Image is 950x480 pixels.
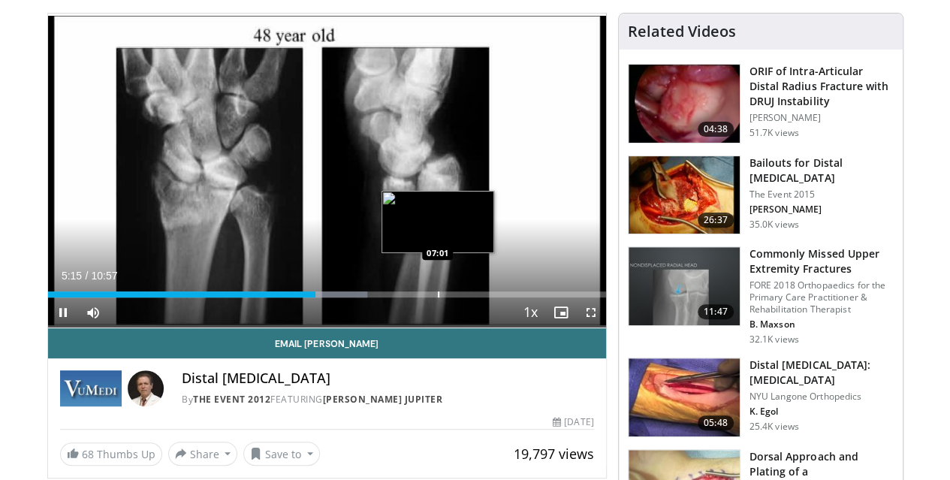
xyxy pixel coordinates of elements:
button: Save to [243,442,320,466]
a: 05:48 Distal [MEDICAL_DATA]: [MEDICAL_DATA] NYU Langone Orthopedics K. Egol 25.4K views [628,358,894,437]
img: f205fea7-5dbf-4452-aea8-dd2b960063ad.150x105_q85_crop-smart_upscale.jpg [629,65,740,143]
p: NYU Langone Orthopedics [749,391,894,403]
p: 25.4K views [749,421,799,433]
div: Progress Bar [48,291,606,297]
span: 68 [82,447,94,461]
a: Email [PERSON_NAME] [48,328,606,358]
div: By FEATURING [182,393,593,406]
a: [PERSON_NAME] Jupiter [323,393,443,406]
p: The Event 2015 [749,189,894,201]
img: 01482765-6846-4a6d-ad01-5b634001122a.150x105_q85_crop-smart_upscale.jpg [629,156,740,234]
p: K. Egol [749,406,894,418]
p: 51.7K views [749,127,799,139]
p: FORE 2018 Orthopaedics for the Primary Care Practitioner & Rehabilitation Therapist [749,279,894,315]
a: 26:37 Bailouts for Distal [MEDICAL_DATA] The Event 2015 [PERSON_NAME] 35.0K views [628,155,894,235]
p: 35.0K views [749,219,799,231]
p: B. Maxson [749,318,894,331]
img: image.jpeg [382,191,494,253]
span: 05:48 [698,415,734,430]
span: / [86,270,89,282]
h3: Bailouts for Distal [MEDICAL_DATA] [749,155,894,186]
a: 04:38 ORIF of Intra-Articular Distal Radius Fracture with DRUJ Instability [PERSON_NAME] 51.7K views [628,64,894,143]
p: 32.1K views [749,334,799,346]
p: [PERSON_NAME] [749,112,894,124]
h3: ORIF of Intra-Articular Distal Radius Fracture with DRUJ Instability [749,64,894,109]
span: 5:15 [62,270,82,282]
p: [PERSON_NAME] [749,204,894,216]
button: Fullscreen [576,297,606,328]
span: 04:38 [698,122,734,137]
a: 11:47 Commonly Missed Upper Extremity Fractures FORE 2018 Orthopaedics for the Primary Care Pract... [628,246,894,346]
span: 11:47 [698,304,734,319]
button: Mute [78,297,108,328]
h4: Distal [MEDICAL_DATA] [182,370,593,387]
button: Enable picture-in-picture mode [546,297,576,328]
img: The Event 2012 [60,370,122,406]
a: 68 Thumbs Up [60,442,162,466]
h3: Distal [MEDICAL_DATA]: [MEDICAL_DATA] [749,358,894,388]
button: Playback Rate [516,297,546,328]
button: Share [168,442,238,466]
img: bc58b799-5045-44a7-a548-f03e4d12a111.150x105_q85_crop-smart_upscale.jpg [629,358,740,436]
img: Avatar [128,370,164,406]
div: [DATE] [553,415,593,429]
a: The Event 2012 [193,393,270,406]
img: b2c65235-e098-4cd2-ab0f-914df5e3e270.150x105_q85_crop-smart_upscale.jpg [629,247,740,325]
span: 10:57 [91,270,117,282]
span: 26:37 [698,213,734,228]
span: 19,797 views [514,445,594,463]
button: Pause [48,297,78,328]
h3: Commonly Missed Upper Extremity Fractures [749,246,894,276]
h4: Related Videos [628,23,736,41]
video-js: Video Player [48,14,606,328]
